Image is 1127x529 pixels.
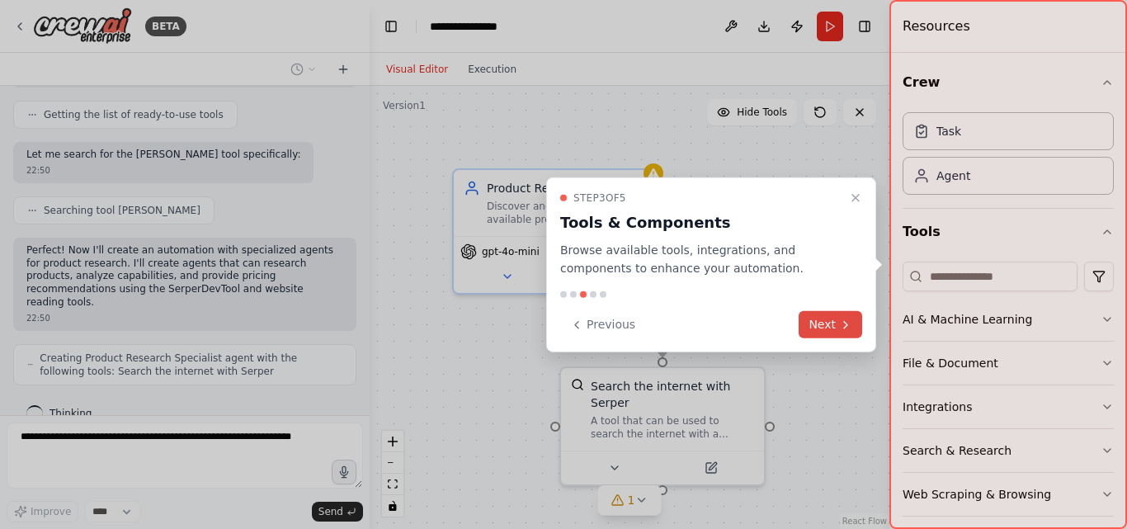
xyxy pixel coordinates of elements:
[560,240,842,278] p: Browse available tools, integrations, and components to enhance your automation.
[846,187,865,207] button: Close walkthrough
[560,210,842,234] h3: Tools & Components
[799,311,862,338] button: Next
[573,191,626,204] span: Step 3 of 5
[380,15,403,38] button: Hide left sidebar
[560,311,645,338] button: Previous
